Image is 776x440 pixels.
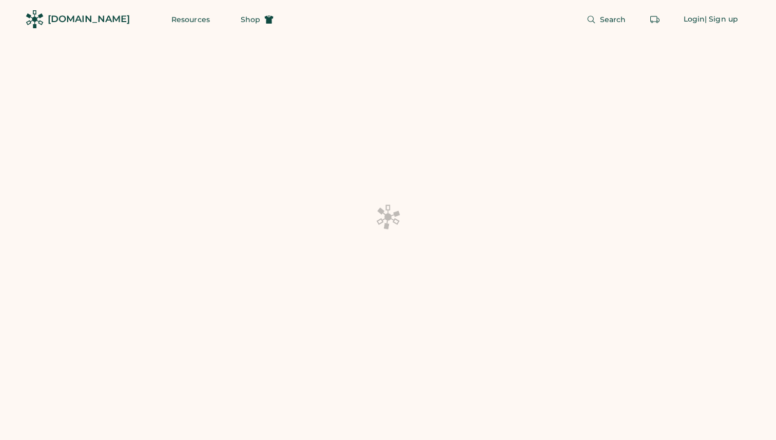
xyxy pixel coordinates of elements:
[159,9,222,30] button: Resources
[574,9,638,30] button: Search
[684,14,705,25] div: Login
[705,14,738,25] div: | Sign up
[228,9,286,30] button: Shop
[645,9,665,30] button: Retrieve an order
[600,16,626,23] span: Search
[26,10,44,28] img: Rendered Logo - Screens
[376,204,400,229] img: Platens-Black-Loader-Spin-rich%20black.webp
[241,16,260,23] span: Shop
[48,13,130,26] div: [DOMAIN_NAME]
